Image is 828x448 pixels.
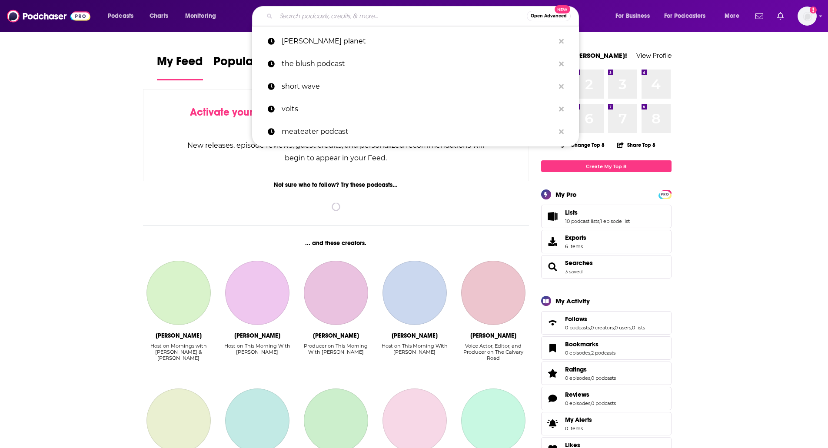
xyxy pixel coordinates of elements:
div: Producer on This Morning With [PERSON_NAME] [300,343,372,355]
p: meateater podcast [282,120,555,143]
button: Open AdvancedNew [527,11,571,21]
span: For Podcasters [664,10,706,22]
button: open menu [102,9,145,23]
a: Ratings [565,365,616,373]
a: Reviews [544,392,562,405]
a: 3 saved [565,269,582,275]
span: Lists [541,205,672,228]
span: Reviews [565,391,589,398]
a: Bookmarks [565,340,615,348]
span: Exports [544,236,562,248]
button: Change Top 8 [556,139,610,150]
a: [PERSON_NAME] planet [252,30,579,53]
p: short wave [282,75,555,98]
div: Voice Actor, Editor, and Producer on The Calvary Road [457,343,529,361]
span: Follows [565,315,587,323]
span: , [590,375,591,381]
a: Show notifications dropdown [774,9,787,23]
a: Follows [544,317,562,329]
a: Bookmarks [544,342,562,354]
span: My Alerts [544,418,562,430]
div: Search podcasts, credits, & more... [260,6,587,26]
a: 0 creators [591,325,614,331]
span: 0 items [565,425,592,431]
a: meateater podcast [252,120,579,143]
div: Host on This Morning With Gordon Deal [379,343,450,362]
a: Daniel Cuneo [461,261,525,325]
a: 0 episodes [565,400,590,406]
span: , [614,325,615,331]
div: Host on Mornings with [PERSON_NAME] & [PERSON_NAME] [143,343,215,361]
input: Search podcasts, credits, & more... [276,9,527,23]
span: , [631,325,632,331]
button: open menu [658,9,718,23]
span: Charts [150,10,168,22]
div: Host on This Morning With [PERSON_NAME] [379,343,450,355]
a: 0 lists [632,325,645,331]
div: ... and these creators. [143,239,529,247]
div: Jennifer Kushinka [234,332,280,339]
a: 10 podcast lists [565,218,599,224]
a: PRO [660,191,670,197]
div: Producer on This Morning With Gordon Deal [300,343,372,362]
button: open menu [609,9,661,23]
span: Activate your Feed [190,106,279,119]
span: Bookmarks [565,340,599,348]
span: PRO [660,191,670,198]
span: Open Advanced [531,14,567,18]
span: Reviews [541,387,672,410]
svg: Add a profile image [810,7,817,13]
a: 0 episodes [565,375,590,381]
a: Reviews [565,391,616,398]
a: 2 podcasts [591,350,615,356]
span: Exports [565,234,586,242]
a: volts [252,98,579,120]
div: Daniel Cuneo [470,332,516,339]
span: Ratings [541,362,672,385]
a: Gordon Deal [382,261,447,325]
a: the blush podcast [252,53,579,75]
span: Podcasts [108,10,133,22]
span: Ratings [565,365,587,373]
div: New releases, episode reviews, guest credits, and personalized recommendations will begin to appe... [187,139,485,164]
a: Lists [544,210,562,222]
a: 0 episodes [565,350,590,356]
span: Searches [541,255,672,279]
a: 0 users [615,325,631,331]
span: My Alerts [565,416,592,424]
a: Jennifer Kushinka [225,261,289,325]
div: Host on This Morning With [PERSON_NAME] [221,343,293,355]
div: Not sure who to follow? Try these podcasts... [143,181,529,189]
a: Show notifications dropdown [752,9,767,23]
span: Logged in as gabrielle.gantz [798,7,817,26]
span: , [590,350,591,356]
a: 1 episode list [600,218,630,224]
a: Create My Top 8 [541,160,672,172]
a: View Profile [636,51,672,60]
div: Gordon Deal [392,332,438,339]
div: Greg Gaston [156,332,202,339]
button: open menu [179,9,227,23]
a: Lists [565,209,630,216]
span: , [590,400,591,406]
span: Popular Feed [213,54,287,74]
p: volts [282,98,555,120]
span: For Business [615,10,650,22]
a: 0 podcasts [591,400,616,406]
a: Mike Gavin [304,261,368,325]
a: Ratings [544,367,562,379]
img: Podchaser - Follow, Share and Rate Podcasts [7,8,90,24]
span: More [725,10,739,22]
div: Host on This Morning With Gordon Deal [221,343,293,362]
a: Searches [565,259,593,267]
a: Follows [565,315,645,323]
a: Searches [544,261,562,273]
div: My Activity [555,297,590,305]
div: Voice Actor, Editor, and Producer on The Calvary Road [457,343,529,362]
a: short wave [252,75,579,98]
span: New [555,5,570,13]
span: Monitoring [185,10,216,22]
span: Bookmarks [541,336,672,360]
